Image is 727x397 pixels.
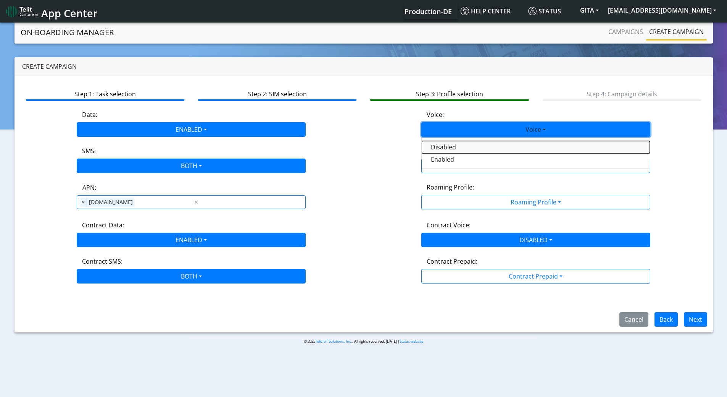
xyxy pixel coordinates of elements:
a: Status [525,3,575,19]
span: App Center [41,6,98,20]
button: ENABLED [77,233,306,247]
label: Contract SMS: [82,257,123,266]
a: Create campaign [646,24,707,39]
div: Create campaign [15,57,713,76]
a: App Center [6,3,97,19]
button: Voice [421,122,650,137]
a: Your current platform instance [404,3,451,19]
span: Status [528,7,561,15]
a: Telit IoT Solutions, Inc. [315,339,352,344]
label: Data: [82,110,97,119]
button: Disabled [422,141,650,153]
a: On-Boarding Manager [21,25,114,40]
button: ENABLED [77,122,306,137]
button: GITA [575,3,603,17]
label: SMS: [82,146,96,156]
btn: Step 1: Task selection [26,86,184,101]
span: [DOMAIN_NAME] [87,198,135,207]
img: status.svg [528,7,537,15]
btn: Step 4: Campaign details [543,86,701,101]
span: × [80,198,87,207]
span: Help center [461,7,511,15]
div: ENABLED [421,138,650,169]
button: DISABLED [421,233,650,247]
button: [EMAIL_ADDRESS][DOMAIN_NAME] [603,3,721,17]
btn: Step 3: Profile selection [370,86,529,101]
label: Contract Voice: [427,220,471,230]
label: APN: [82,183,96,192]
btn: Step 2: SIM selection [198,86,356,101]
button: Roaming Profile [421,195,650,209]
label: Voice: [427,110,444,119]
a: Help center [458,3,525,19]
a: Campaigns [605,24,646,39]
button: Enabled [422,153,650,165]
button: Contract Prepaid [421,269,650,284]
button: Next [684,312,707,327]
span: Clear all [193,198,200,207]
span: Production-DE [405,7,452,16]
a: Status website [400,339,423,344]
button: BOTH [77,269,306,284]
button: Back [654,312,678,327]
label: Contract Data: [82,220,124,230]
img: logo-telit-cinterion-gw-new.png [6,5,38,18]
p: © 2025 . All rights reserved. [DATE] | [187,339,540,344]
img: knowledge.svg [461,7,469,15]
button: BOTH [77,159,306,173]
label: Roaming Profile: [427,183,474,192]
button: Cancel [619,312,648,327]
label: Contract Prepaid: [427,257,477,266]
